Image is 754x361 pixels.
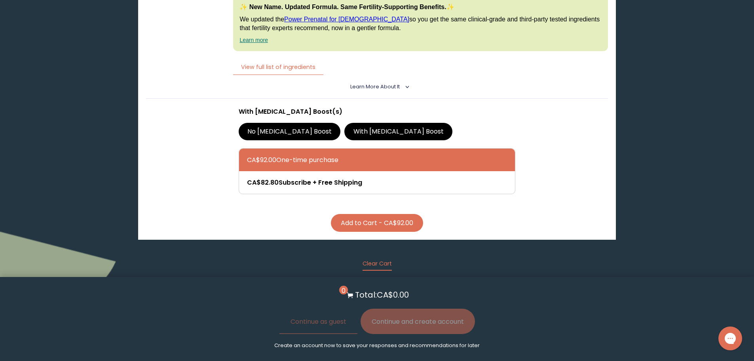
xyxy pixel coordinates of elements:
p: Create an account now to save your responses and recommendations for later [274,342,480,349]
a: Learn more [239,37,268,43]
button: Add to Cart - CA$92.00 [331,214,423,232]
p: With [MEDICAL_DATA] Boost(s) [239,107,516,117]
label: With [MEDICAL_DATA] Boost [344,123,452,140]
button: Continue as guest [279,309,357,334]
p: We updated the so you get the same clinical-grade and third-party tested ingredients that fertili... [239,15,601,33]
i: < [402,85,409,89]
label: No [MEDICAL_DATA] Boost [239,123,341,140]
strong: ✨ New Name. Updated Formula. Same Fertility-Supporting Benefits.✨ [239,4,454,10]
a: Power Prenatal for [DEMOGRAPHIC_DATA] [284,16,409,23]
span: Learn More About it [350,83,400,90]
p: Total: CA$0.00 [355,289,409,301]
span: 0 [339,286,348,294]
iframe: Gorgias live chat messenger [714,324,746,353]
button: View full list of ingredients [233,59,323,75]
summary: Learn More About it < [350,83,404,90]
button: Clear Cart [363,260,392,271]
button: Continue and create account [361,309,475,334]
